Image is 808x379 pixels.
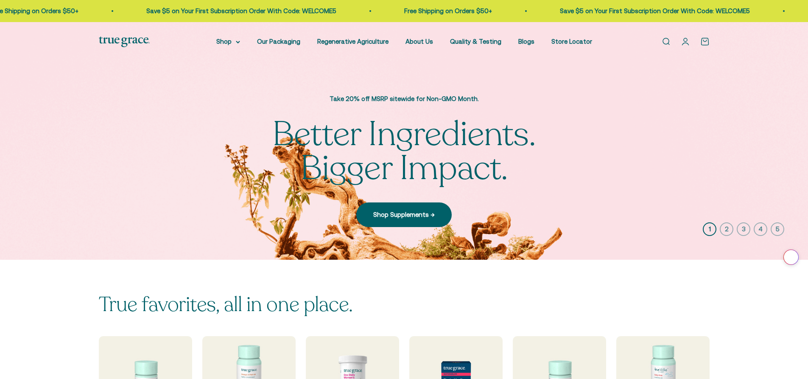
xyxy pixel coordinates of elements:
[703,222,716,236] button: 1
[551,38,592,45] a: Store Locator
[144,6,334,16] p: Save $5 on Your First Subscription Order With Code: WELCOME5
[450,38,501,45] a: Quality & Testing
[405,38,433,45] a: About Us
[317,38,389,45] a: Regenerative Agriculture
[257,38,300,45] a: Our Packaging
[356,202,452,227] a: Shop Supplements →
[754,222,767,236] button: 4
[720,222,733,236] button: 2
[264,94,544,104] p: Take 20% off MSRP sitewide for Non-GMO Month.
[558,6,748,16] p: Save $5 on Your First Subscription Order With Code: WELCOME5
[518,38,534,45] a: Blogs
[737,222,750,236] button: 3
[402,7,490,14] a: Free Shipping on Orders $50+
[771,222,784,236] button: 5
[216,36,240,47] summary: Shop
[272,111,536,191] split-lines: Better Ingredients. Bigger Impact.
[99,291,353,318] split-lines: True favorites, all in one place.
